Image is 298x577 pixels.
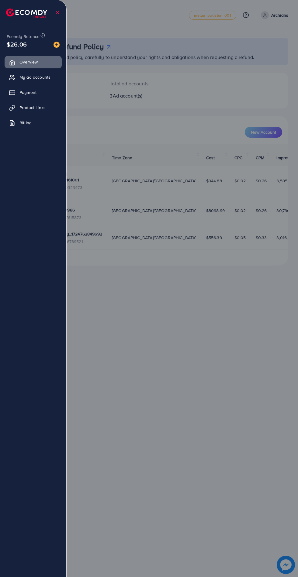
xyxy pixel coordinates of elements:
img: logo [6,9,47,18]
span: Ecomdy Balance [7,33,40,39]
a: My ad accounts [5,71,62,83]
span: Overview [19,59,38,65]
span: My ad accounts [19,74,50,80]
img: image [54,42,60,48]
span: $26.06 [7,40,27,49]
span: Billing [19,120,32,126]
span: Product Links [19,105,46,111]
a: Payment [5,86,62,98]
a: Product Links [5,101,62,114]
a: Billing [5,117,62,129]
a: Overview [5,56,62,68]
span: Payment [19,89,36,95]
